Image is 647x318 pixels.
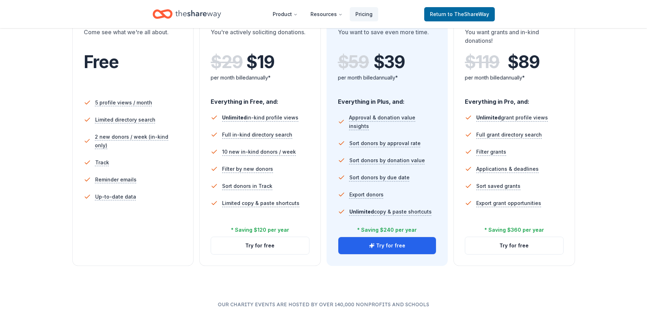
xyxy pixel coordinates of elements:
div: Come see what we're all about. [84,28,183,48]
span: Sort donors by approval rate [349,139,421,148]
span: Up-to-date data [95,193,136,201]
span: Export donors [349,190,384,199]
span: $ 89 [508,52,539,72]
span: copy & paste shortcuts [349,209,432,215]
a: Home [153,6,221,22]
span: Return [430,10,489,19]
div: per month billed annually* [211,73,309,82]
span: 10 new in-kind donors / week [222,148,296,156]
span: 5 profile views / month [95,98,152,107]
span: Sort donors by donation value [349,156,425,165]
div: Everything in Free, and: [211,91,309,106]
button: Try for free [211,237,309,254]
a: Pricing [350,7,378,21]
div: You want grants and in-kind donations! [465,28,564,48]
span: Filter grants [476,148,506,156]
div: Everything in Pro, and: [465,91,564,106]
p: Our charity events are hosted by over 140,000 nonprofits and schools [29,300,618,309]
span: Sort saved grants [476,182,520,190]
span: Unlimited [349,209,374,215]
a: Returnto TheShareWay [424,7,495,21]
span: Unlimited [476,114,501,120]
span: Full in-kind directory search [222,130,292,139]
button: Try for free [338,237,436,254]
button: Resources [305,7,348,21]
div: * Saving $240 per year [357,226,417,234]
span: $ 19 [246,52,274,72]
span: Limited copy & paste shortcuts [222,199,299,207]
div: per month billed annually* [338,73,437,82]
span: to TheShareWay [448,11,489,17]
span: Limited directory search [95,116,155,124]
span: Approval & donation value insights [349,113,436,130]
span: Sort donors by due date [349,173,410,182]
span: Unlimited [222,114,247,120]
span: $ 39 [374,52,405,72]
nav: Main [267,6,378,22]
button: Try for free [465,237,563,254]
span: Reminder emails [95,175,137,184]
button: Product [267,7,303,21]
span: Applications & deadlines [476,165,539,173]
div: You're actively soliciting donations. [211,28,309,48]
span: Sort donors in Track [222,182,272,190]
span: 2 new donors / week (in-kind only) [95,133,182,150]
span: Full grant directory search [476,130,542,139]
div: per month billed annually* [465,73,564,82]
div: * Saving $360 per year [484,226,544,234]
span: Filter by new donors [222,165,273,173]
span: grant profile views [476,114,548,120]
div: You want to save even more time. [338,28,437,48]
div: Everything in Plus, and: [338,91,437,106]
span: in-kind profile views [222,114,298,120]
div: * Saving $120 per year [231,226,289,234]
span: Track [95,158,109,167]
span: Export grant opportunities [476,199,541,207]
span: Free [84,51,119,72]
